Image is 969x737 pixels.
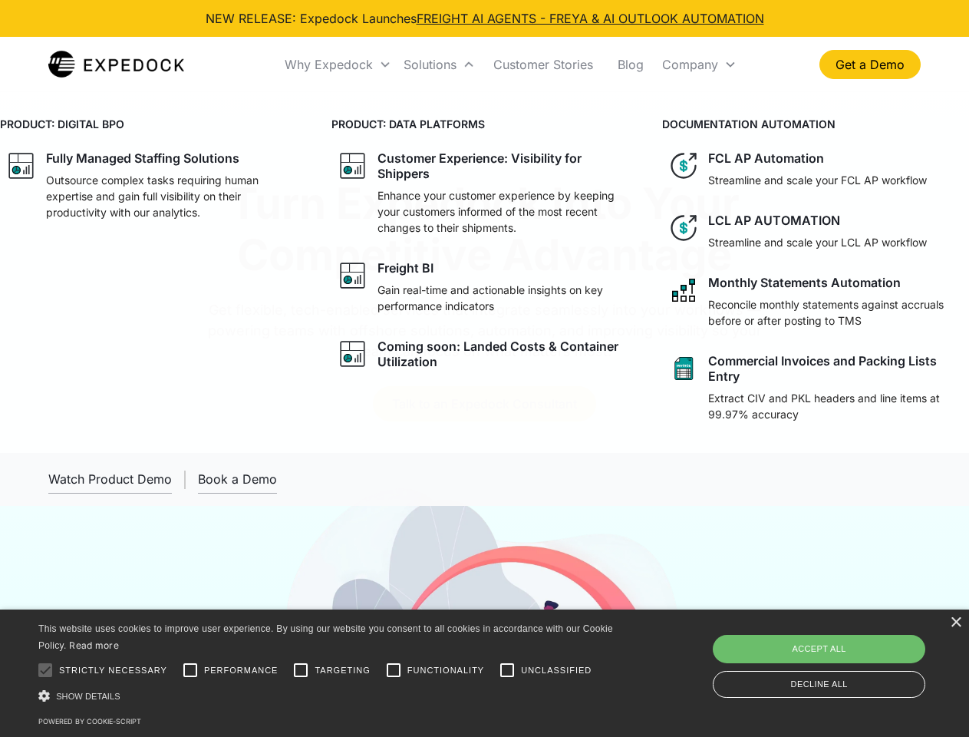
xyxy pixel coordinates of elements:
[315,664,370,677] span: Targeting
[708,172,927,188] p: Streamline and scale your FCL AP workflow
[198,471,277,487] div: Book a Demo
[204,664,279,677] span: Performance
[377,339,632,369] div: Coming soon: Landed Costs & Container Utilization
[708,275,901,290] div: Monthly Statements Automation
[377,260,433,276] div: Freight BI
[417,11,764,26] a: FREIGHT AI AGENTS - FREYA & AI OUTLOOK AUTOMATION
[668,353,699,384] img: sheet icon
[69,640,119,651] a: Read more
[338,339,368,369] img: graph icon
[662,347,969,428] a: sheet iconCommercial Invoices and Packing Lists EntryExtract CIV and PKL headers and line items a...
[338,150,368,181] img: graph icon
[662,269,969,335] a: network like iconMonthly Statements AutomationReconcile monthly statements against accruals befor...
[331,254,638,320] a: graph iconFreight BIGain real-time and actionable insights on key performance indicators
[668,275,699,306] img: network like icon
[279,38,397,91] div: Why Expedock
[331,116,638,132] h4: PRODUCT: DATA PLATFORMS
[285,57,373,72] div: Why Expedock
[662,116,969,132] h4: DOCUMENTATION AUTOMATION
[662,207,969,256] a: dollar iconLCL AP AUTOMATIONStreamline and scale your LCL AP workflow
[819,50,921,79] a: Get a Demo
[714,571,969,737] iframe: Chat Widget
[38,623,613,652] span: This website uses cookies to improve user experience. By using our website you consent to all coo...
[397,38,481,91] div: Solutions
[407,664,484,677] span: Functionality
[656,38,743,91] div: Company
[605,38,656,91] a: Blog
[331,332,638,375] a: graph iconComing soon: Landed Costs & Container Utilization
[38,688,618,704] div: Show details
[708,213,840,228] div: LCL AP AUTOMATION
[668,150,699,181] img: dollar icon
[48,465,172,494] a: open lightbox
[662,144,969,194] a: dollar iconFCL AP AutomationStreamline and scale your FCL AP workflow
[708,150,824,166] div: FCL AP Automation
[59,664,167,677] span: Strictly necessary
[206,9,764,28] div: NEW RELEASE: Expedock Launches
[46,172,301,220] p: Outsource complex tasks requiring human expertise and gain full visibility on their productivity ...
[521,664,592,677] span: Unclassified
[331,144,638,242] a: graph iconCustomer Experience: Visibility for ShippersEnhance your customer experience by keeping...
[668,213,699,243] img: dollar icon
[708,390,963,422] p: Extract CIV and PKL headers and line items at 99.97% accuracy
[6,150,37,181] img: graph icon
[377,282,632,314] p: Gain real-time and actionable insights on key performance indicators
[48,49,184,80] a: home
[662,57,718,72] div: Company
[708,353,963,384] div: Commercial Invoices and Packing Lists Entry
[708,296,963,329] p: Reconcile monthly statements against accruals before or after posting to TMS
[48,49,184,80] img: Expedock Logo
[708,234,927,250] p: Streamline and scale your LCL AP workflow
[377,187,632,236] p: Enhance your customer experience by keeping your customers informed of the most recent changes to...
[338,260,368,291] img: graph icon
[198,465,277,494] a: Book a Demo
[404,57,456,72] div: Solutions
[46,150,239,166] div: Fully Managed Staffing Solutions
[48,471,172,487] div: Watch Product Demo
[481,38,605,91] a: Customer Stories
[377,150,632,181] div: Customer Experience: Visibility for Shippers
[38,717,141,725] a: Powered by cookie-script
[56,692,120,701] span: Show details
